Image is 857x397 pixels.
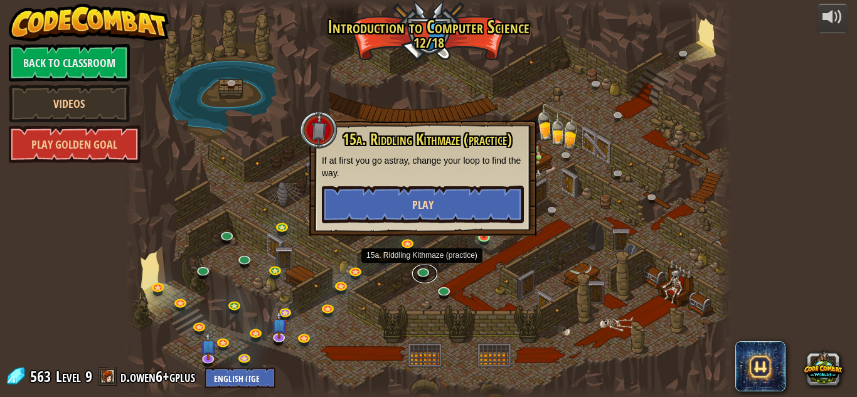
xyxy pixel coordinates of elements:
span: 563 [30,366,55,386]
p: If at first you go astray, change your loop to find the way. [322,154,524,179]
button: Adjust volume [817,4,848,33]
span: 9 [85,366,92,386]
a: d.owen6+gplus [120,366,199,386]
span: 15a. Riddling Kithmaze (practice) [343,129,512,150]
img: level-banner-unstarted-subscriber.png [200,332,216,360]
span: Play [412,197,434,213]
a: Back to Classroom [9,44,130,82]
img: level-banner-unstarted-subscriber.png [270,310,287,339]
img: level-banner-started.png [477,214,491,238]
img: CodeCombat - Learn how to code by playing a game [9,4,169,41]
a: Videos [9,85,130,122]
span: Level [56,366,81,387]
button: Play [322,186,524,223]
a: Play Golden Goal [9,125,141,163]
